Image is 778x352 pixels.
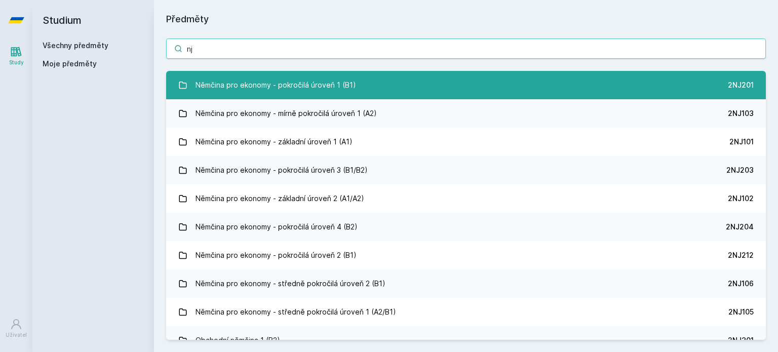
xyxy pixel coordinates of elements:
a: Uživatel [2,313,30,344]
div: Study [9,59,24,66]
a: Němčina pro ekonomy - pokročilá úroveň 2 (B1) 2NJ212 [166,241,766,269]
a: Němčina pro ekonomy - základní úroveň 2 (A1/A2) 2NJ102 [166,184,766,213]
div: 2NJ204 [726,222,754,232]
div: Němčina pro ekonomy - pokročilá úroveň 4 (B2) [196,217,358,237]
div: Němčina pro ekonomy - základní úroveň 2 (A1/A2) [196,188,364,209]
div: Němčina pro ekonomy - pokročilá úroveň 1 (B1) [196,75,356,95]
div: Uživatel [6,331,27,339]
div: 2NJ102 [728,193,754,204]
div: Němčina pro ekonomy - mírně pokročilá úroveň 1 (A2) [196,103,377,124]
div: 2NJ203 [726,165,754,175]
div: Němčina pro ekonomy - pokročilá úroveň 3 (B1/B2) [196,160,368,180]
div: 2NJ103 [728,108,754,119]
input: Název nebo ident předmětu… [166,38,766,59]
a: Němčina pro ekonomy - pokročilá úroveň 3 (B1/B2) 2NJ203 [166,156,766,184]
div: Němčina pro ekonomy - středně pokročilá úroveň 2 (B1) [196,273,385,294]
a: Všechny předměty [43,41,108,50]
a: Study [2,41,30,71]
h1: Předměty [166,12,766,26]
div: 2NJ106 [728,279,754,289]
div: Obchodní němčina 1 (B2) [196,330,280,350]
div: 2NJ301 [728,335,754,345]
div: 2NJ212 [728,250,754,260]
a: Němčina pro ekonomy - mírně pokročilá úroveň 1 (A2) 2NJ103 [166,99,766,128]
div: Němčina pro ekonomy - základní úroveň 1 (A1) [196,132,353,152]
a: Němčina pro ekonomy - základní úroveň 1 (A1) 2NJ101 [166,128,766,156]
a: Němčina pro ekonomy - pokročilá úroveň 4 (B2) 2NJ204 [166,213,766,241]
div: Němčina pro ekonomy - pokročilá úroveň 2 (B1) [196,245,357,265]
a: Němčina pro ekonomy - pokročilá úroveň 1 (B1) 2NJ201 [166,71,766,99]
a: Němčina pro ekonomy - středně pokročilá úroveň 2 (B1) 2NJ106 [166,269,766,298]
div: 2NJ201 [728,80,754,90]
div: Němčina pro ekonomy - středně pokročilá úroveň 1 (A2/B1) [196,302,396,322]
div: 2NJ105 [728,307,754,317]
a: Němčina pro ekonomy - středně pokročilá úroveň 1 (A2/B1) 2NJ105 [166,298,766,326]
div: 2NJ101 [729,137,754,147]
span: Moje předměty [43,59,97,69]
